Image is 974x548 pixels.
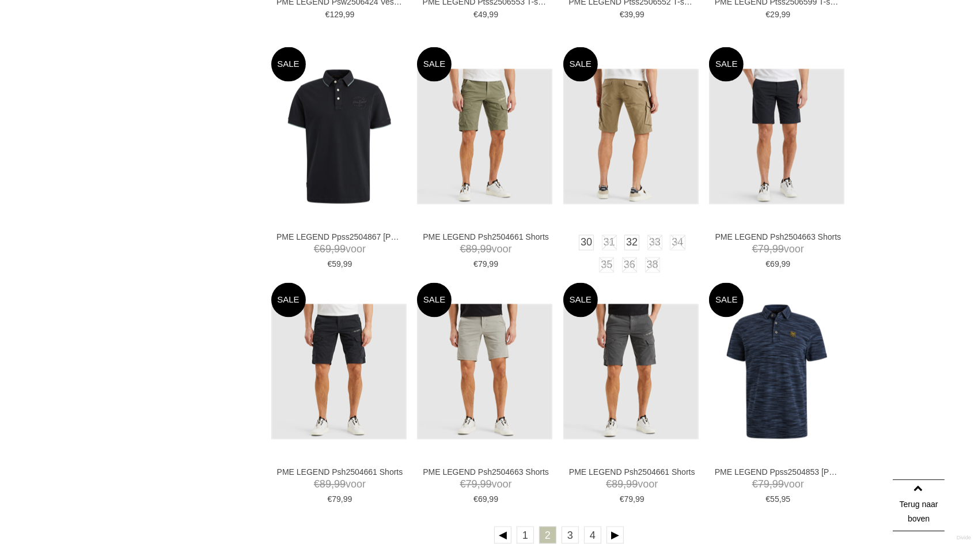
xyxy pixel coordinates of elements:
span: 99 [343,494,353,504]
span: 99 [635,10,645,19]
img: PME LEGEND Psh2504663 Shorts [709,69,844,204]
span: 79 [332,494,341,504]
span: 89 [320,478,331,490]
span: , [487,10,490,19]
img: PME LEGEND Psh2504661 Shorts [417,69,552,204]
span: € [328,259,332,269]
span: 69 [478,494,487,504]
span: voor [423,477,549,492]
span: € [620,10,624,19]
span: 99 [782,259,791,269]
span: € [766,494,771,504]
span: 95 [782,494,791,504]
span: voor [715,477,842,492]
span: 79 [624,494,634,504]
span: 99 [480,243,492,255]
span: 49 [478,10,487,19]
span: , [477,243,480,255]
span: € [752,478,758,490]
span: 99 [334,478,346,490]
span: , [623,478,626,490]
a: PME LEGEND Psh2504663 Shorts [715,232,842,242]
span: 99 [772,243,784,255]
img: PME LEGEND Psh2504661 Shorts [563,304,699,439]
span: , [341,259,343,269]
span: 79 [466,478,477,490]
img: PME LEGEND Psh2504661 Shorts [271,304,407,439]
span: € [620,494,624,504]
span: 29 [770,10,779,19]
a: PME LEGEND Ppss2504867 [PERSON_NAME]'s [276,232,403,242]
span: , [331,478,334,490]
span: voor [569,477,695,492]
span: 79 [758,478,770,490]
span: , [770,478,772,490]
span: , [487,259,490,269]
span: 99 [480,478,492,490]
span: , [779,10,782,19]
span: , [341,494,343,504]
a: Divide [957,531,971,545]
span: 99 [635,494,645,504]
span: voor [715,242,842,256]
span: € [473,10,478,19]
span: , [779,259,782,269]
span: , [633,10,635,19]
span: voor [276,242,403,256]
img: PME LEGEND Ppss2504867 Polo's [271,69,407,204]
a: 32 [624,235,639,250]
img: PME LEGEND Ppss2504853 Polo's [709,304,844,439]
span: 99 [489,259,498,269]
a: PME LEGEND Psh2504661 Shorts [569,467,695,477]
a: 30 [579,235,594,250]
span: 99 [334,243,346,255]
span: 69 [770,259,779,269]
span: 99 [346,10,355,19]
a: PME LEGEND Psh2504663 Shorts [423,467,549,477]
span: , [633,494,635,504]
span: 99 [782,10,791,19]
img: PME LEGEND Psh2504663 Shorts [417,304,552,439]
span: , [487,494,490,504]
span: 59 [332,259,341,269]
a: 3 [562,526,579,543]
span: € [766,259,771,269]
span: € [473,494,478,504]
span: € [752,243,758,255]
span: € [328,494,332,504]
a: 1 [517,526,534,543]
span: € [314,478,320,490]
span: 69 [320,243,331,255]
span: , [343,10,346,19]
a: 2 [539,526,556,543]
span: 129 [329,10,343,19]
span: voor [423,242,549,256]
span: 99 [772,478,784,490]
span: , [770,243,772,255]
span: , [779,494,782,504]
span: € [325,10,330,19]
span: € [606,478,612,490]
span: 99 [489,10,498,19]
span: 99 [489,494,498,504]
span: 39 [624,10,634,19]
a: PME LEGEND Psh2504661 Shorts [276,467,403,477]
span: € [766,10,771,19]
a: 4 [584,526,601,543]
span: € [473,259,478,269]
a: PME LEGEND Ppss2504853 [PERSON_NAME]'s [715,467,842,477]
span: 89 [612,478,623,490]
span: € [460,478,466,490]
a: Terug naar boven [893,479,945,531]
span: 79 [758,243,770,255]
span: 99 [626,478,638,490]
span: € [460,243,466,255]
span: , [331,243,334,255]
span: voor [276,477,403,492]
span: 99 [343,259,353,269]
span: , [477,478,480,490]
a: PME LEGEND Psh2504661 Shorts [423,232,549,242]
img: PME LEGEND Psh2504661 Shorts [563,69,699,204]
span: 55 [770,494,779,504]
span: 89 [466,243,477,255]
